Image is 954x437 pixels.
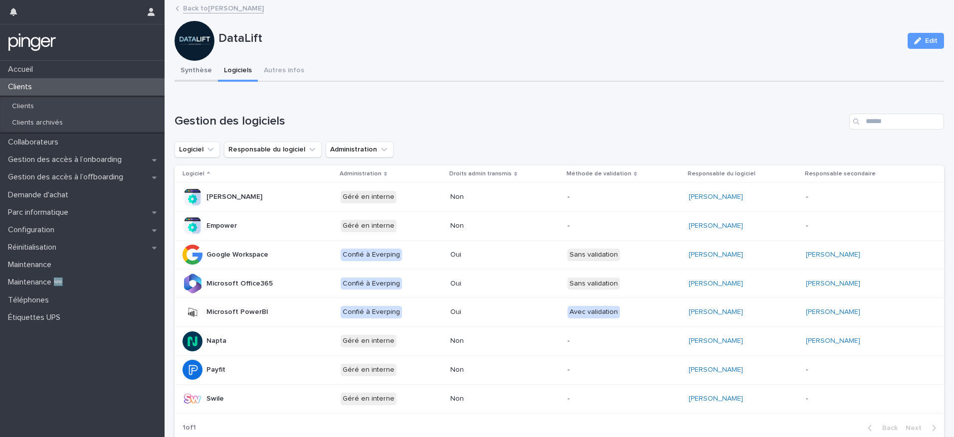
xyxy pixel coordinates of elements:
a: [PERSON_NAME] [689,395,743,403]
a: [PERSON_NAME] [689,308,743,316]
a: [PERSON_NAME] [689,366,743,374]
span: Edit [925,37,938,44]
img: mTgBEunGTSyRkCgitkcU [8,32,56,52]
a: [PERSON_NAME] [689,280,743,288]
a: [PERSON_NAME] [806,280,860,288]
tr: Microsoft Office365Confié à EverpingOuiSans validation[PERSON_NAME] [PERSON_NAME] [175,269,944,298]
p: - [806,395,889,403]
p: Clients [4,82,40,92]
button: Responsable du logiciel [224,142,322,157]
p: - [806,366,889,374]
p: Microsoft PowerBI [206,308,268,316]
p: Gestion des accès à l’onboarding [4,155,130,164]
p: Logiciel [183,168,204,179]
tr: [PERSON_NAME]Géré en interneNon-[PERSON_NAME] - [175,183,944,212]
span: Back [876,425,898,432]
a: [PERSON_NAME] [689,251,743,259]
tr: SwileGéré en interneNon-[PERSON_NAME] - [175,384,944,413]
p: Microsoft Office365 [206,280,273,288]
p: - [568,222,651,230]
p: Swile [206,395,224,403]
p: - [568,395,651,403]
p: Non [450,337,534,345]
a: [PERSON_NAME] [806,308,860,316]
p: Non [450,222,534,230]
tr: Microsoft PowerBIConfié à EverpingOuiAvec validation[PERSON_NAME] [PERSON_NAME] [175,298,944,327]
p: Oui [450,251,534,259]
a: [PERSON_NAME] [689,222,743,230]
p: - [568,366,651,374]
p: Configuration [4,225,62,235]
p: Parc informatique [4,208,76,217]
p: Administration [340,168,382,179]
tr: Google WorkspaceConfié à EverpingOuiSans validation[PERSON_NAME] [PERSON_NAME] [175,240,944,269]
div: Confié à Everping [341,278,402,290]
p: Responsable secondaire [805,168,876,179]
p: Google Workspace [206,251,268,259]
p: Demande d'achat [4,190,76,200]
p: Accueil [4,65,41,74]
div: Géré en interne [341,191,396,203]
span: Next [906,425,928,432]
div: Géré en interne [341,220,396,232]
tr: PayfitGéré en interneNon-[PERSON_NAME] - [175,355,944,384]
button: Logiciel [175,142,220,157]
p: Clients [4,102,42,111]
input: Search [849,114,944,130]
tr: NaptaGéré en interneNon-[PERSON_NAME] [PERSON_NAME] [175,327,944,356]
p: - [806,193,889,201]
button: Autres infos [258,61,310,82]
p: Responsable du logiciel [688,168,756,179]
p: Non [450,193,534,201]
p: Étiquettes UPS [4,313,68,322]
p: Droits admin transmis [449,168,512,179]
button: Back [860,424,902,433]
div: Géré en interne [341,393,396,405]
p: - [806,222,889,230]
p: Empower [206,222,237,230]
p: Non [450,395,534,403]
p: Téléphones [4,295,57,305]
div: Confié à Everping [341,306,402,318]
a: [PERSON_NAME] [806,337,860,345]
button: Next [902,424,944,433]
p: Payfit [206,366,225,374]
a: [PERSON_NAME] [806,251,860,259]
div: Géré en interne [341,335,396,347]
p: Maintenance [4,260,59,270]
p: [PERSON_NAME] [206,193,262,201]
h1: Gestion des logiciels [175,114,845,129]
button: Logiciels [218,61,258,82]
p: Collaborateurs [4,138,66,147]
div: Confié à Everping [341,249,402,261]
p: Maintenance 🆕 [4,278,71,287]
p: Méthode de validation [567,168,631,179]
p: Non [450,366,534,374]
p: Réinitialisation [4,243,64,252]
a: [PERSON_NAME] [689,193,743,201]
p: - [568,193,651,201]
div: Géré en interne [341,364,396,376]
p: Oui [450,280,534,288]
tr: EmpowerGéré en interneNon-[PERSON_NAME] - [175,211,944,240]
p: Napta [206,337,226,345]
button: Edit [908,33,944,49]
div: Sans validation [568,249,620,261]
button: Administration [326,142,393,157]
a: [PERSON_NAME] [689,337,743,345]
p: Clients archivés [4,119,71,127]
p: - [568,337,651,345]
a: Back to[PERSON_NAME] [183,2,264,13]
p: Oui [450,308,534,316]
div: Sans validation [568,278,620,290]
p: Gestion des accès à l’offboarding [4,172,131,182]
button: Synthèse [175,61,218,82]
div: Avec validation [568,306,620,318]
p: DataLift [218,31,900,46]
